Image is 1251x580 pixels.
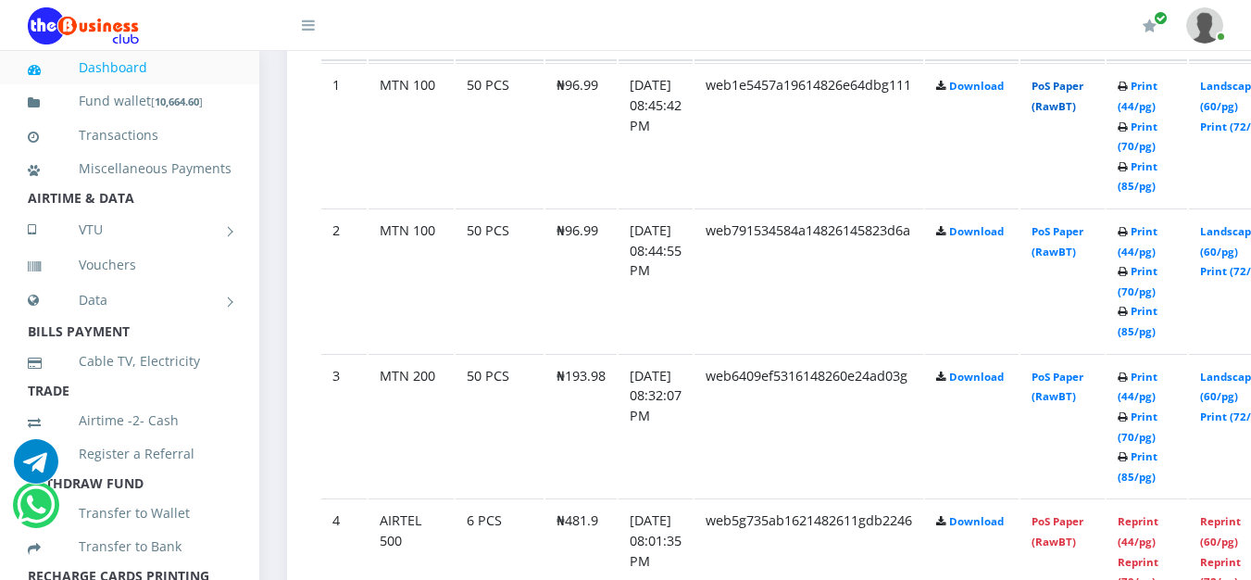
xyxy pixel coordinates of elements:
[1118,304,1157,338] a: Print (85/pg)
[949,370,1004,384] a: Download
[321,63,367,207] td: 1
[28,80,231,123] a: Fund wallet[10,664.60]
[1032,224,1083,258] a: PoS Paper (RawBT)
[1032,79,1083,113] a: PoS Paper (RawBT)
[456,63,544,207] td: 50 PCS
[949,224,1004,238] a: Download
[1118,410,1157,444] a: Print (70/pg)
[619,63,693,207] td: [DATE] 08:45:42 PM
[1118,79,1157,113] a: Print (44/pg)
[949,514,1004,528] a: Download
[321,354,367,498] td: 3
[28,46,231,89] a: Dashboard
[694,208,923,352] td: web791534584a14826145823d6a
[17,497,55,527] a: Chat for support
[369,354,454,498] td: MTN 200
[949,79,1004,93] a: Download
[694,63,923,207] td: web1e5457a19614826e64dbg111
[1118,514,1158,548] a: Reprint (44/pg)
[369,63,454,207] td: MTN 100
[155,95,199,108] b: 10,664.60
[1200,514,1241,548] a: Reprint (60/pg)
[1032,514,1083,548] a: PoS Paper (RawBT)
[1118,449,1157,484] a: Print (85/pg)
[28,147,231,190] a: Miscellaneous Payments
[1118,370,1157,404] a: Print (44/pg)
[28,525,231,568] a: Transfer to Bank
[1186,7,1223,44] img: User
[545,63,617,207] td: ₦96.99
[28,244,231,286] a: Vouchers
[1143,19,1157,33] i: Renew/Upgrade Subscription
[456,354,544,498] td: 50 PCS
[545,208,617,352] td: ₦96.99
[28,399,231,442] a: Airtime -2- Cash
[369,208,454,352] td: MTN 100
[28,7,139,44] img: Logo
[456,208,544,352] td: 50 PCS
[1154,11,1168,25] span: Renew/Upgrade Subscription
[545,354,617,498] td: ₦193.98
[619,354,693,498] td: [DATE] 08:32:07 PM
[321,208,367,352] td: 2
[1118,120,1157,154] a: Print (70/pg)
[151,95,203,108] small: [ ]
[28,207,231,253] a: VTU
[28,277,231,323] a: Data
[1118,264,1157,298] a: Print (70/pg)
[28,340,231,383] a: Cable TV, Electricity
[28,492,231,535] a: Transfer to Wallet
[1118,159,1157,194] a: Print (85/pg)
[619,208,693,352] td: [DATE] 08:44:55 PM
[28,114,231,157] a: Transactions
[14,453,58,484] a: Chat for support
[694,354,923,498] td: web6409ef5316148260e24ad03g
[1118,224,1157,258] a: Print (44/pg)
[1032,370,1083,404] a: PoS Paper (RawBT)
[28,433,231,475] a: Register a Referral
